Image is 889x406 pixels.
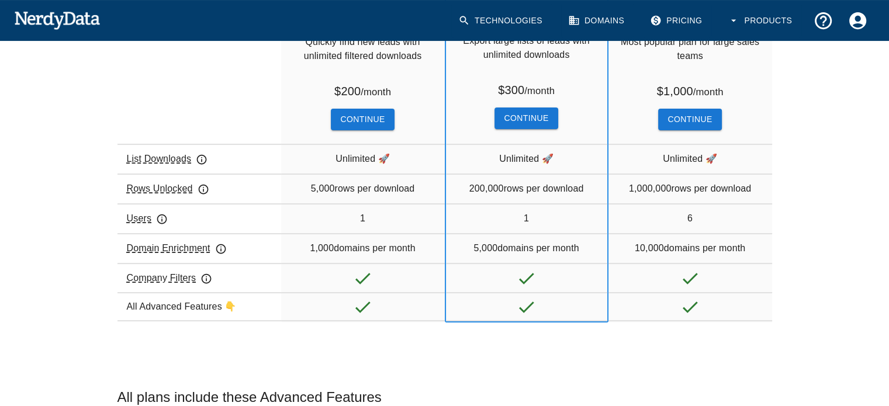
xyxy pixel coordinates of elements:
p: Export large lists of leads with unlimited downloads [446,34,607,81]
div: 1,000 domains per month [281,233,445,262]
div: 6 [608,203,772,233]
button: Continue [331,109,394,130]
div: 5,000 rows per download [281,173,445,203]
button: Continue [494,107,558,129]
a: Technologies [451,4,552,38]
p: Rows Unlocked [127,182,209,196]
a: Domains [561,4,634,38]
small: / month [524,85,555,96]
button: Support and Documentation [806,4,840,38]
p: Company Filters [127,271,213,285]
div: Unlimited 🚀 [281,144,445,173]
div: 5,000 domains per month [446,233,607,262]
div: Unlimited 🚀 [608,144,772,173]
div: 1 [446,203,607,233]
h6: $ 300 [498,81,555,98]
button: Account Settings [840,4,875,38]
a: Pricing [643,4,711,38]
p: Most popular plan for large sales teams [608,35,772,82]
p: Quickly find new leads with unlimited filtered downloads [281,35,445,82]
h6: $ 200 [334,82,391,99]
h6: $ 1,000 [657,82,724,99]
div: 200,000 rows per download [446,173,607,203]
small: / month [693,86,724,98]
div: 10,000 domains per month [608,233,772,262]
div: 1,000,000 rows per download [608,173,772,203]
p: List Downloads [127,152,208,166]
button: Continue [658,109,721,130]
div: 1 [281,203,445,233]
small: / month [361,86,391,98]
div: All Advanced Features 👇 [117,292,281,321]
img: NerdyData.com [14,8,100,32]
button: Products [721,4,801,38]
p: Domain Enrichment [127,241,227,255]
p: Users [127,211,168,225]
div: Unlimited 🚀 [446,144,607,173]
